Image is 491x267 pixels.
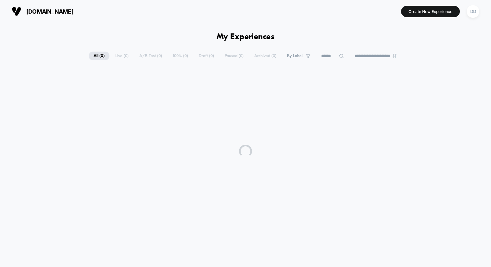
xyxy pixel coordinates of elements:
span: By Label [287,54,303,58]
img: Visually logo [12,6,21,16]
span: All ( 0 ) [89,52,109,60]
span: [DOMAIN_NAME] [26,8,73,15]
img: end [393,54,397,58]
div: DD [467,5,479,18]
button: Create New Experience [401,6,460,17]
h1: My Experiences [217,32,275,42]
button: [DOMAIN_NAME] [10,6,75,17]
button: DD [465,5,481,18]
